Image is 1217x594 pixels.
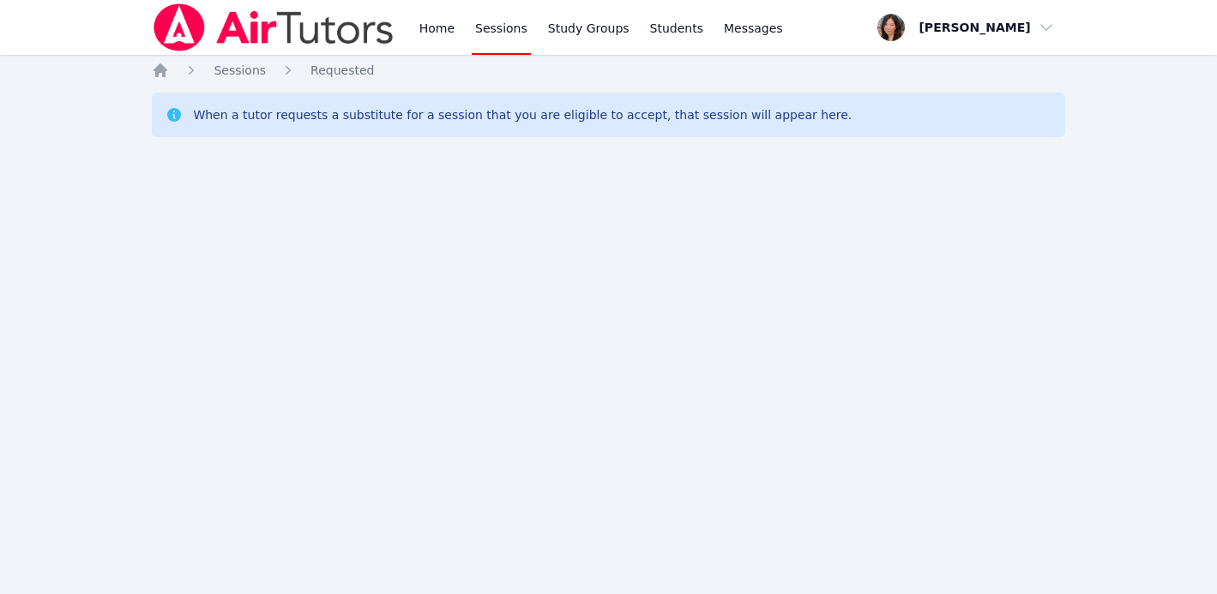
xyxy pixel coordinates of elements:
[310,63,374,77] span: Requested
[214,63,266,77] span: Sessions
[193,106,852,123] div: When a tutor requests a substitute for a session that you are eligible to accept, that session wi...
[724,20,783,37] span: Messages
[152,62,1064,79] nav: Breadcrumb
[214,62,266,79] a: Sessions
[152,3,395,51] img: Air Tutors
[310,62,374,79] a: Requested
